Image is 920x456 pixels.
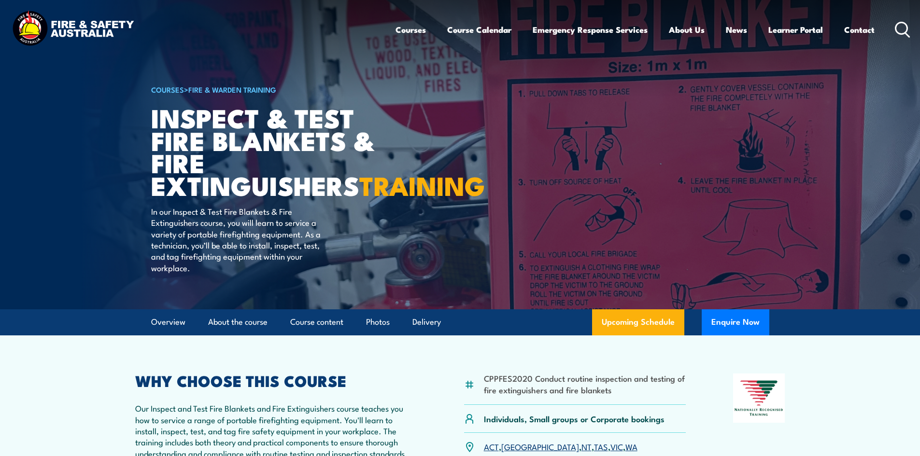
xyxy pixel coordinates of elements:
a: Delivery [412,309,441,335]
a: Courses [396,17,426,42]
a: News [726,17,747,42]
a: Course Calendar [447,17,511,42]
h1: Inspect & Test Fire Blankets & Fire Extinguishers [151,106,390,196]
a: WA [625,441,637,452]
a: Fire & Warden Training [188,84,276,95]
li: CPPFES2020 Conduct routine inspection and testing of fire extinguishers and fire blankets [484,373,686,395]
a: Course content [290,309,343,335]
a: TAS [594,441,608,452]
a: Overview [151,309,185,335]
a: Learner Portal [768,17,823,42]
a: Photos [366,309,390,335]
a: VIC [610,441,623,452]
a: Emergency Response Services [533,17,648,42]
a: ACT [484,441,499,452]
h6: > [151,83,390,95]
p: In our Inspect & Test Fire Blankets & Fire Extinguishers course, you will learn to service a vari... [151,206,327,273]
a: About Us [669,17,705,42]
h2: WHY CHOOSE THIS COURSE [135,373,417,387]
img: Nationally Recognised Training logo. [733,373,785,423]
a: COURSES [151,84,184,95]
a: NT [581,441,592,452]
button: Enquire Now [702,309,769,335]
a: About the course [208,309,268,335]
a: [GEOGRAPHIC_DATA] [501,441,579,452]
strong: TRAINING [359,165,485,205]
a: Contact [844,17,875,42]
p: , , , , , [484,441,637,452]
p: Individuals, Small groups or Corporate bookings [484,413,665,424]
a: Upcoming Schedule [592,309,684,335]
